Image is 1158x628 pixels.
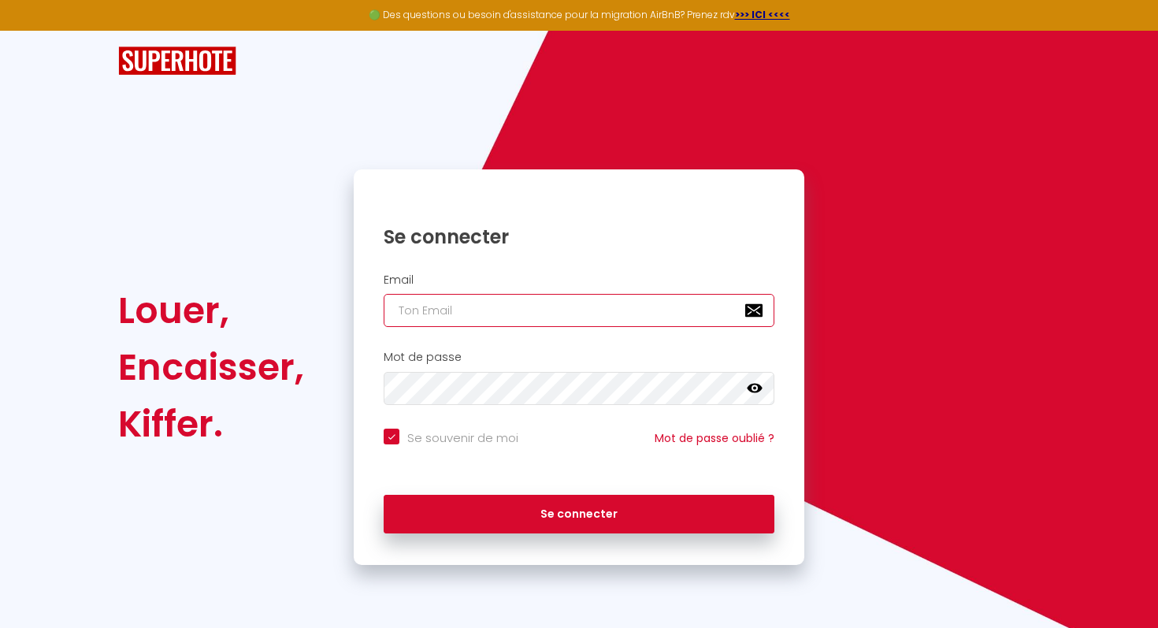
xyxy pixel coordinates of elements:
[384,495,774,534] button: Se connecter
[118,46,236,76] img: SuperHote logo
[384,225,774,249] h1: Se connecter
[118,282,304,339] div: Louer,
[735,8,790,21] a: >>> ICI <<<<
[118,396,304,452] div: Kiffer.
[655,430,774,446] a: Mot de passe oublié ?
[118,339,304,396] div: Encaisser,
[384,273,774,287] h2: Email
[384,294,774,327] input: Ton Email
[384,351,774,364] h2: Mot de passe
